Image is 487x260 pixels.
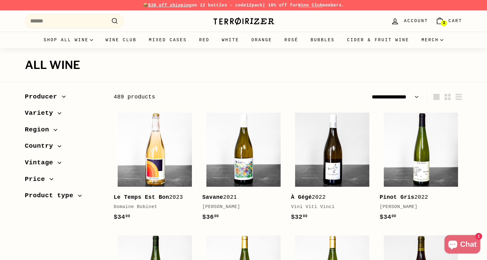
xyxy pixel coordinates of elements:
h1: All wine [25,59,462,71]
div: 2021 [202,193,279,202]
b: Pinot Gris [380,194,415,200]
div: 2022 [380,193,456,202]
div: [PERSON_NAME] [380,203,456,211]
span: $36 [202,214,219,221]
div: [PERSON_NAME] [202,203,279,211]
span: $32 [291,214,308,221]
div: Primary [13,32,475,48]
strong: 12pack [246,3,262,8]
a: Pinot Gris2022[PERSON_NAME] [380,108,462,228]
a: Red [193,32,216,48]
summary: Merch [415,32,449,48]
button: Region [25,123,104,140]
a: White [216,32,245,48]
span: Account [404,18,428,24]
a: Le Temps Est Bon2023Domaine Bobinet [114,108,196,228]
a: Cart [432,12,466,30]
a: Wine Club [99,32,143,48]
span: $34 [380,214,396,221]
sup: 00 [392,214,396,218]
summary: Shop all wine [38,32,99,48]
sup: 00 [214,214,219,218]
span: $34 [114,214,130,221]
inbox-online-store-chat: Shopify online store chat [443,235,482,255]
a: Orange [245,32,278,48]
span: Country [25,141,58,151]
a: Cider & Fruit Wine [341,32,416,48]
span: $30 off shipping [148,3,192,8]
span: Price [25,174,50,185]
a: Bubbles [304,32,341,48]
span: Vintage [25,158,58,168]
button: Price [25,173,104,189]
a: Wine Club [298,3,323,8]
div: 489 products [114,93,288,102]
span: 3 [443,21,445,25]
div: Vini Viti Vinci [291,203,367,211]
span: Producer [25,92,62,102]
button: Variety [25,106,104,123]
button: Country [25,139,104,156]
sup: 00 [125,214,130,218]
a: Savane2021[PERSON_NAME] [202,108,285,228]
a: À Gégé2022Vini Viti Vinci [291,108,374,228]
sup: 00 [303,214,307,218]
span: Variety [25,108,58,118]
div: Domaine Bobinet [114,203,190,211]
span: Cart [448,18,462,24]
a: Account [387,12,432,30]
button: Product type [25,189,104,206]
a: Rosé [278,32,304,48]
b: Le Temps Est Bon [114,194,169,200]
div: 2023 [114,193,190,202]
button: Producer [25,90,104,107]
a: Mixed Cases [143,32,193,48]
span: Product type [25,190,78,201]
p: 📦 on 12 bottles - code | 10% off for members. [25,2,462,9]
b: Savane [202,194,223,200]
b: À Gégé [291,194,312,200]
span: Region [25,125,54,135]
button: Vintage [25,156,104,173]
div: 2022 [291,193,367,202]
